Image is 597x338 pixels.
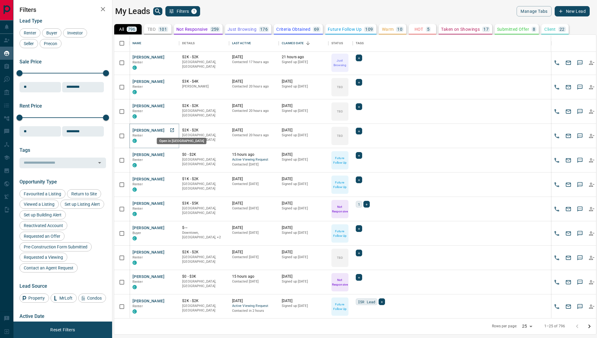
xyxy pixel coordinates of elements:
div: Details [179,35,229,52]
span: + [358,226,360,232]
p: Contacted [DATE] [232,255,276,260]
div: Last Active [229,35,279,52]
button: Call [552,156,561,165]
p: Signed up [DATE] [282,133,325,138]
svg: Reallocate [588,84,595,90]
button: [PERSON_NAME] [132,176,164,182]
p: [DATE] [232,176,276,182]
div: condos.ca [132,114,137,119]
span: Buyer [44,30,59,35]
div: + [356,274,362,281]
p: 21 hours ago [282,55,325,60]
p: [GEOGRAPHIC_DATA], [GEOGRAPHIC_DATA] [182,206,226,215]
button: Email [564,278,573,287]
div: + [356,79,362,86]
span: 1 [192,9,196,13]
p: [DATE] [282,79,325,84]
span: MrLoft [57,296,75,301]
span: Contact an Agent Request [22,265,76,270]
p: Signed up [DATE] [282,84,325,89]
div: Name [132,35,142,52]
button: SMS [575,156,585,165]
button: SMS [575,278,585,287]
span: + [358,79,360,85]
p: 259 [211,27,219,31]
svg: Reallocate [588,230,595,237]
div: condos.ca [132,90,137,94]
button: Email [564,83,573,92]
p: [DATE] [282,128,325,133]
button: SMS [575,58,585,67]
div: + [379,298,385,305]
span: Reactivated Account [22,223,65,228]
p: [DATE] [282,225,325,230]
p: [DATE] [232,201,276,206]
p: 109 [365,27,373,31]
svg: Email [565,230,571,237]
div: + [356,128,362,134]
span: Renter [132,60,143,64]
div: MrLoft [51,294,77,303]
svg: Call [554,279,560,285]
span: Requested an Offer [22,234,62,239]
svg: Sms [577,60,583,66]
div: Buyer [42,28,62,37]
span: + [358,152,360,158]
button: Reset Filters [46,325,79,335]
svg: Call [554,230,560,237]
p: Contacted [DATE] [232,182,276,187]
p: All [119,27,124,31]
button: Reallocate [587,83,596,92]
div: Contact an Agent Request [19,263,78,272]
p: Taken on Showings [441,27,480,31]
button: Email [564,205,573,214]
p: Not Responsive [332,278,348,287]
button: [PERSON_NAME] [132,250,164,255]
span: Property [26,296,47,301]
div: condos.ca [132,212,137,216]
button: Reallocate [587,107,596,116]
div: + [356,176,362,183]
div: Tags [353,35,552,52]
div: + [356,55,362,61]
div: Set up Building Alert [19,210,66,219]
button: [PERSON_NAME] [132,225,164,231]
button: Sort [304,39,312,48]
svg: Reallocate [588,109,595,115]
p: Contacted 20 hours ago [232,109,276,113]
span: + [358,55,360,61]
button: Call [552,302,561,311]
svg: Email [565,279,571,285]
span: Renter [132,158,143,162]
p: Contacted [DATE] [232,162,276,167]
button: Filters1 [165,6,200,16]
div: Name [129,35,179,52]
p: [DATE] [232,79,276,84]
p: [GEOGRAPHIC_DATA], [GEOGRAPHIC_DATA] [182,109,226,118]
svg: Call [554,109,560,115]
p: [DATE] [232,55,276,60]
button: Call [552,58,561,67]
svg: Reallocate [588,182,595,188]
span: Renter [132,85,143,89]
svg: Sms [577,133,583,139]
button: Open [95,158,104,167]
div: condos.ca [132,236,137,240]
button: Manage Tabs [517,6,551,16]
div: + [363,201,370,208]
p: Submitted Offer [497,27,529,31]
svg: Call [554,133,560,139]
button: SMS [575,180,585,189]
button: [PERSON_NAME] [132,298,164,304]
p: Signed up [DATE] [282,206,325,211]
svg: Sms [577,279,583,285]
button: [PERSON_NAME] [132,152,164,158]
span: Viewed a Listing [22,202,57,207]
p: $2K - $2K [182,103,226,109]
span: Requested a Viewing [22,255,65,260]
button: SMS [575,131,585,141]
div: + [356,103,362,110]
div: Status [331,35,343,52]
button: Email [564,156,573,165]
span: Set up Listing Alert [62,202,102,207]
